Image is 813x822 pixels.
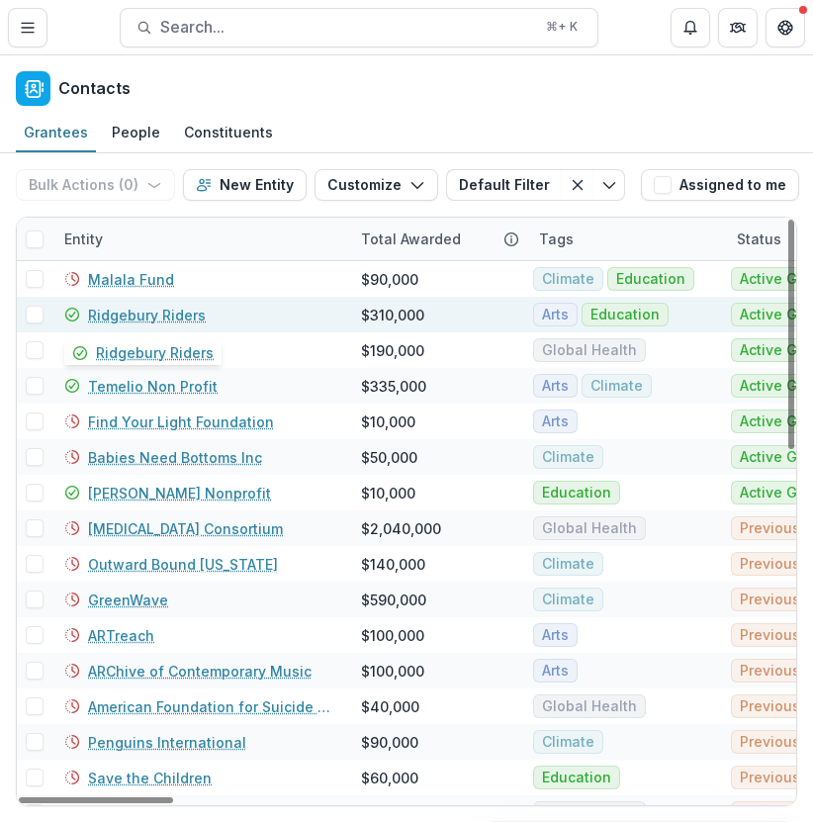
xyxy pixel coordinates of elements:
span: Arts [542,307,569,323]
button: Notifications [671,8,710,47]
div: $90,000 [361,732,418,753]
span: Global Health [542,520,637,537]
div: People [104,118,168,146]
button: Partners [718,8,758,47]
span: Climate [542,449,594,466]
span: Climate [542,271,594,288]
a: Grantees [16,114,96,152]
button: Bulk Actions (0) [16,169,175,201]
a: Malala Fund [88,269,174,290]
div: Entity [52,218,349,260]
a: Temelio Non Profit [88,376,218,397]
div: Tags [527,218,725,260]
span: Arts [542,663,569,680]
a: GreenWave [88,590,168,610]
a: [MEDICAL_DATA] Consortium [88,518,283,539]
a: Outward Bound [US_STATE] [88,554,278,575]
a: American Foundation for Suicide Prevention [88,696,337,717]
button: Toggle menu [593,169,625,201]
h2: Contacts [58,79,131,98]
div: $40,000 [361,696,419,717]
span: Arts [542,413,569,430]
div: $100,000 [361,625,424,646]
a: Penguins International [88,732,246,753]
button: Get Help [766,8,805,47]
div: Tags [527,228,586,249]
div: $590,000 [361,590,426,610]
div: $335,000 [361,376,426,397]
span: Education [590,307,660,323]
div: $10,000 [361,411,415,432]
a: ARChive of Contemporary Music [88,661,312,682]
button: Default Filter [446,169,562,201]
div: $90,000 [361,269,418,290]
span: Climate [542,734,594,751]
div: Total Awarded [349,218,527,260]
span: Search... [160,18,534,37]
a: Constituents [176,114,281,152]
div: $190,000 [361,340,424,361]
a: Ridgebury Riders [88,305,206,325]
span: Climate [590,378,643,395]
span: Arts [542,378,569,395]
div: ⌘ + K [542,16,582,38]
div: $60,000 [361,768,418,788]
span: Global Health [542,698,637,715]
span: Education [616,271,685,288]
span: Climate [542,592,594,608]
a: Find Your Light Foundation [88,411,274,432]
div: Grantees [16,118,96,146]
span: Education [542,770,611,786]
div: $10,000 [361,483,415,503]
div: $100,000 [361,661,424,682]
button: Toggle Menu [8,8,47,47]
div: $50,000 [361,447,417,468]
a: ARTreach [88,625,154,646]
button: Customize [315,169,438,201]
span: Education [542,485,611,502]
div: Total Awarded [349,228,473,249]
a: People [104,114,168,152]
div: Status [725,228,793,249]
button: Search... [120,8,598,47]
a: [PERSON_NAME] Nonprofit [88,483,271,503]
span: Arts [542,627,569,644]
span: Global Health [542,805,637,822]
div: $140,000 [361,554,425,575]
a: Babies Need Bottoms Inc [88,447,262,468]
button: New Entity [183,169,307,201]
button: Clear filter [562,169,593,201]
a: Rethink Priorities [88,340,206,361]
div: $2,040,000 [361,518,441,539]
a: Save the Children [88,768,212,788]
div: Entity [52,228,115,249]
span: Climate [542,556,594,573]
span: Global Health [542,342,637,359]
div: $310,000 [361,305,424,325]
div: Constituents [176,118,281,146]
button: Assigned to me [641,169,799,201]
